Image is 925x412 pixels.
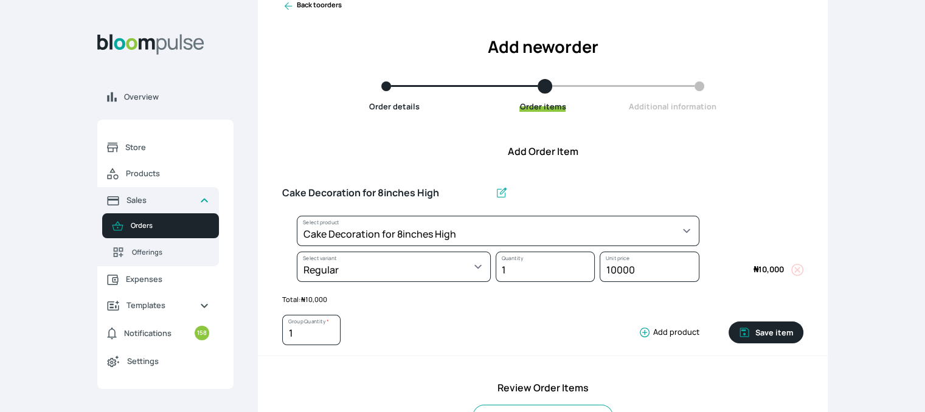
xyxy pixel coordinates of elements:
span: Orders [131,221,209,231]
a: Expenses [97,266,219,292]
a: Overview [97,84,234,110]
span: Templates [126,300,190,311]
span: Order items [519,101,566,112]
a: Products [97,160,219,187]
span: ₦ [754,264,758,275]
span: Sales [126,194,190,206]
input: Untitled group * [282,180,490,206]
span: ₦ [301,295,305,304]
p: Total: [282,295,803,305]
h4: Review Order Items [282,380,803,395]
a: Offerings [102,238,219,266]
small: 158 [195,326,209,340]
button: Add product [634,326,699,338]
a: Store [97,134,219,160]
span: Expenses [126,273,209,285]
span: Order details [369,101,420,112]
span: 10,000 [301,295,327,304]
span: Notifications [124,328,171,339]
h2: Add new order [282,35,803,60]
a: Notifications158 [97,318,219,348]
a: Orders [102,213,219,238]
h4: Add Order Item [258,144,828,159]
span: Overview [124,91,224,103]
a: Templates [97,292,219,318]
a: Sales [97,187,219,213]
span: Additional information [629,101,716,112]
span: Settings [127,355,209,367]
span: Products [126,168,209,179]
span: 10,000 [754,264,784,275]
button: Save item [729,321,803,343]
span: Store [125,142,209,153]
span: Offerings [132,247,209,258]
img: Bloom Logo [97,34,204,55]
a: Settings [97,348,219,374]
